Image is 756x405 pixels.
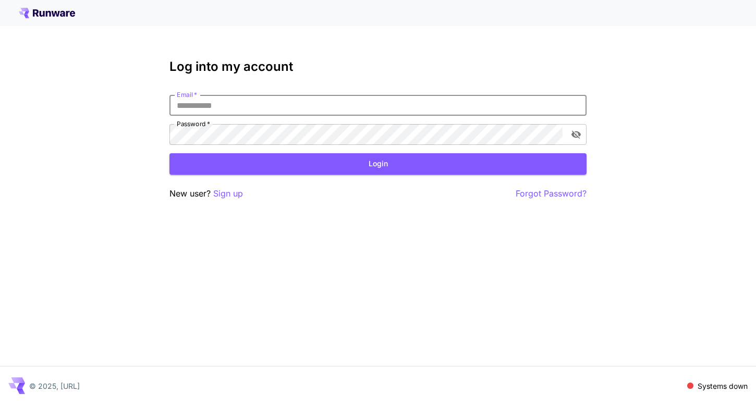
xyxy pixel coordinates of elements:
[516,187,587,200] button: Forgot Password?
[177,119,210,128] label: Password
[213,187,243,200] button: Sign up
[169,59,587,74] h3: Log into my account
[567,125,586,144] button: toggle password visibility
[698,381,748,391] p: Systems down
[169,187,243,200] p: New user?
[177,90,197,99] label: Email
[29,381,80,391] p: © 2025, [URL]
[169,153,587,175] button: Login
